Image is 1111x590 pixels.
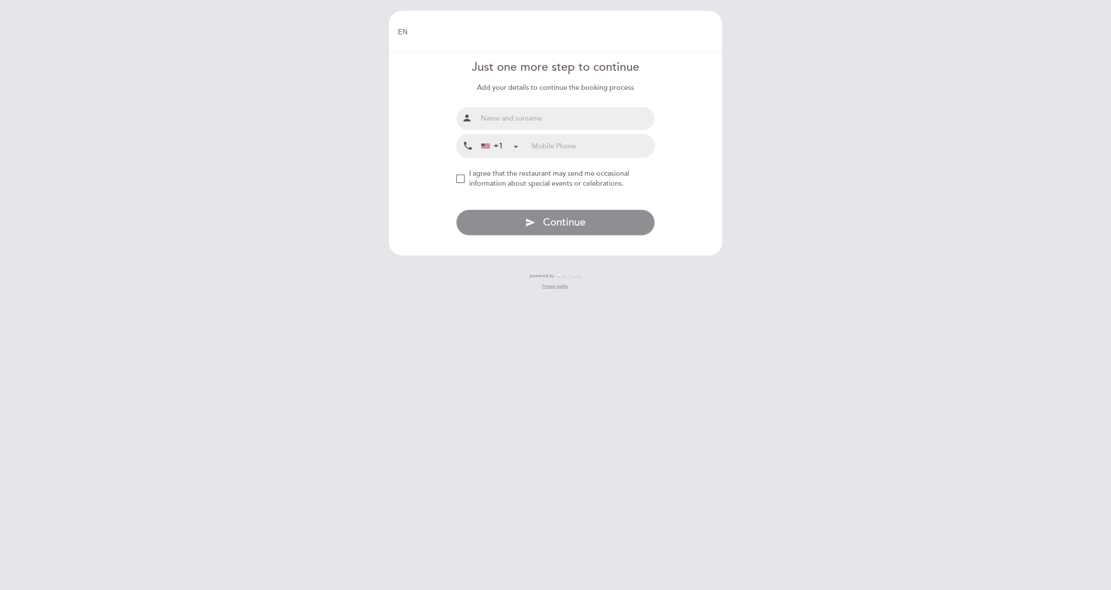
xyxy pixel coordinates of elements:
[530,273,581,279] a: powered by
[456,59,655,76] div: Just one more step to continue
[530,273,554,279] span: powered by
[462,113,472,123] i: person
[456,169,655,189] md-checkbox: NEW_MODAL_AGREE_RESTAURANT_SEND_OCCASIONAL_INFO
[469,169,629,188] span: I agree that the restaurant may send me occasional information about special events or celebrations.
[525,217,536,228] i: send
[456,210,655,236] button: send Continue
[556,274,581,278] img: MEITRE
[481,141,503,152] div: +1
[478,135,521,157] div: United States: +1
[543,216,585,229] span: Continue
[477,107,655,130] input: Name and surname
[463,141,473,151] i: local_phone
[542,283,569,289] a: Privacy policy
[456,83,655,93] div: Add your details to continue the booking process
[532,134,654,157] input: Mobile Phone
